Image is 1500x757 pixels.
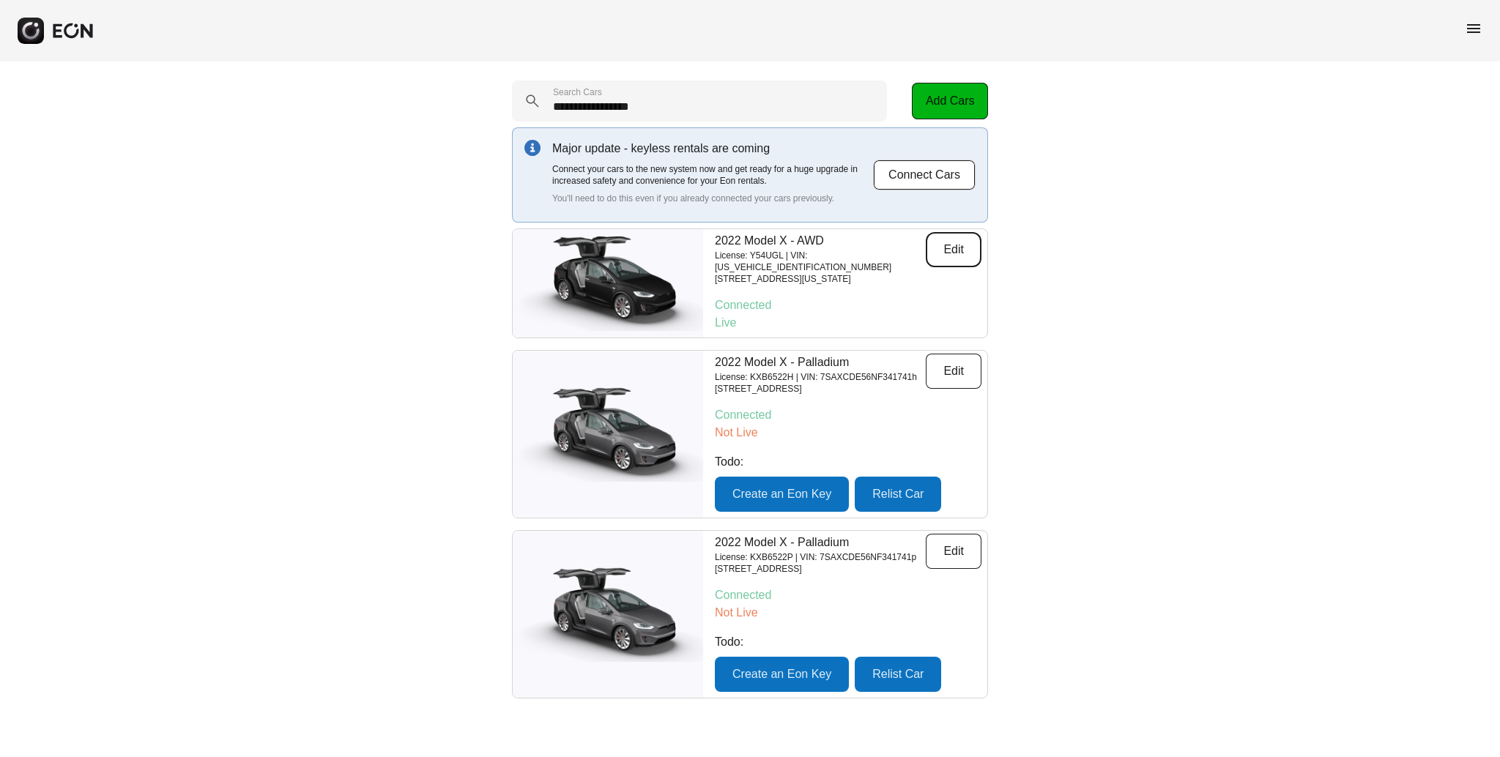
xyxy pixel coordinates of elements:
p: Connected [715,406,981,424]
p: Connected [715,297,981,314]
p: 2022 Model X - AWD [715,232,926,250]
p: 2022 Model X - Palladium [715,534,916,551]
p: [STREET_ADDRESS] [715,383,917,395]
button: Add Cars [912,83,988,119]
button: Edit [926,534,981,569]
span: menu [1465,20,1482,37]
button: Edit [926,354,981,389]
button: Edit [926,232,981,267]
p: Todo: [715,633,981,651]
p: Major update - keyless rentals are coming [552,140,873,157]
p: Connect your cars to the new system now and get ready for a huge upgrade in increased safety and ... [552,163,873,187]
p: [STREET_ADDRESS] [715,563,916,575]
button: Connect Cars [873,160,976,190]
button: Relist Car [855,657,941,692]
button: Create an Eon Key [715,477,849,512]
img: car [513,567,703,662]
p: Connected [715,586,981,604]
button: Create an Eon Key [715,657,849,692]
img: car [513,387,703,482]
p: License: Y54UGL | VIN: [US_VEHICLE_IDENTIFICATION_NUMBER] [715,250,926,273]
label: Search Cars [553,86,602,98]
p: You'll need to do this even if you already connected your cars previously. [552,193,873,204]
p: License: KXB6522H | VIN: 7SAXCDE56NF341741h [715,371,917,383]
button: Relist Car [855,477,941,512]
p: License: KXB6522P | VIN: 7SAXCDE56NF341741p [715,551,916,563]
p: Live [715,314,981,332]
img: info [524,140,541,156]
p: [STREET_ADDRESS][US_STATE] [715,273,926,285]
p: 2022 Model X - Palladium [715,354,917,371]
p: Not Live [715,424,981,441]
p: Todo: [715,453,981,471]
img: car [513,236,703,331]
p: Not Live [715,604,981,622]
